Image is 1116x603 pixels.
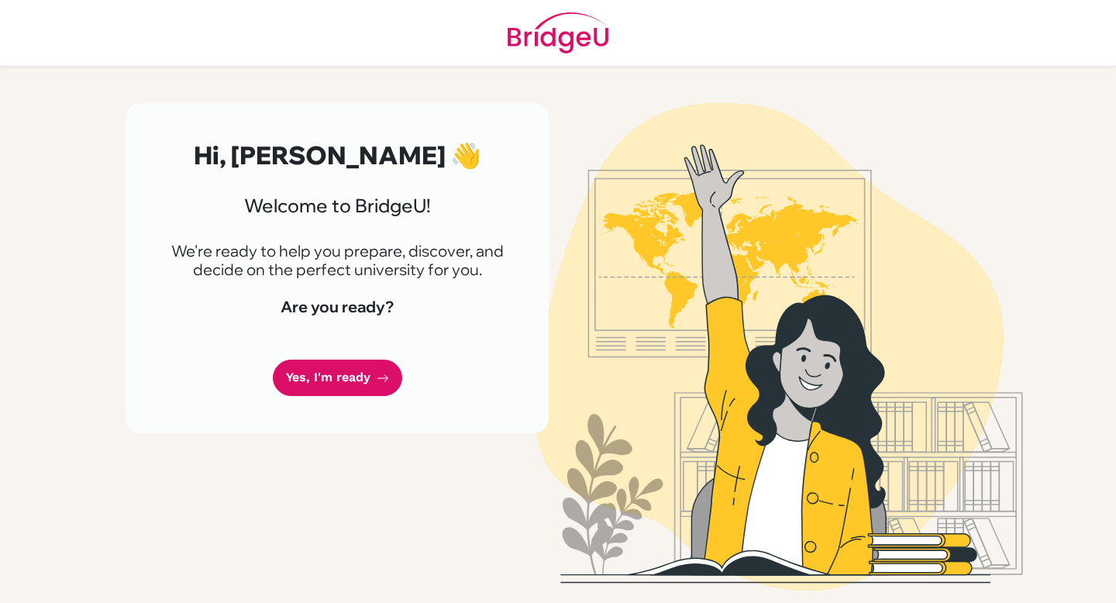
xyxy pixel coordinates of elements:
h4: Are you ready? [163,298,511,316]
h2: Hi, [PERSON_NAME] 👋 [163,140,511,170]
a: Yes, I'm ready [273,360,402,396]
p: We're ready to help you prepare, discover, and decide on the perfect university for you. [163,242,511,279]
h3: Welcome to BridgeU! [163,195,511,217]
